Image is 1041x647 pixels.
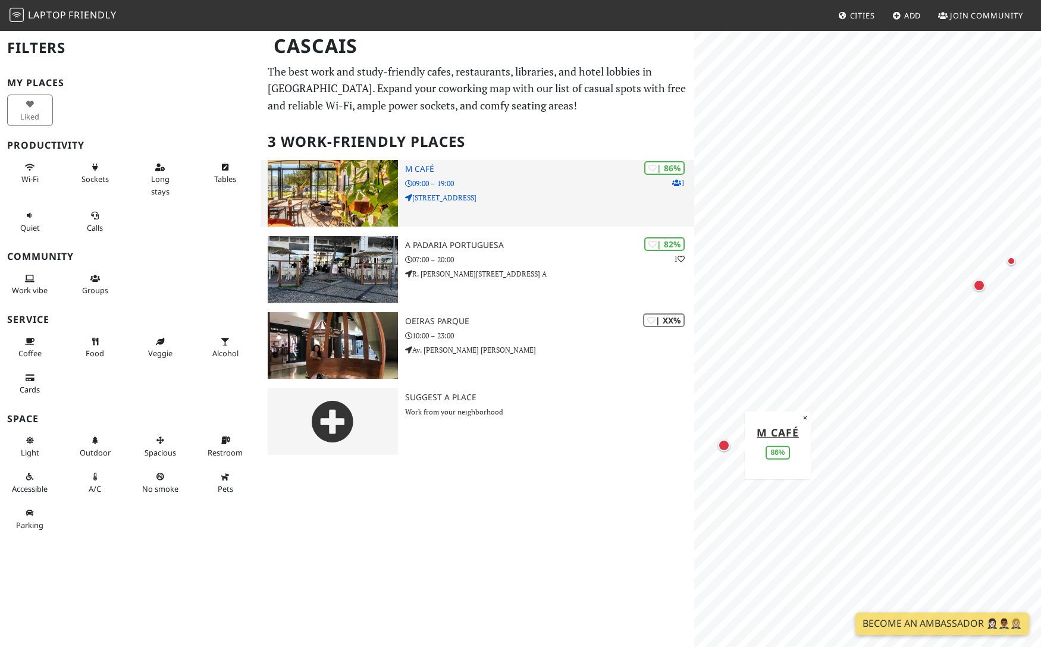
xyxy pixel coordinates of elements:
h3: Service [7,314,253,325]
a: A Padaria Portuguesa | 82% 1 A Padaria Portuguesa 07:00 – 20:00 R. [PERSON_NAME][STREET_ADDRESS] A [261,236,694,303]
a: M Café [757,425,799,439]
button: Close popup [799,411,811,424]
button: Spacious [137,431,183,462]
button: A/C [72,467,118,498]
button: Long stays [137,158,183,201]
h3: My Places [7,77,253,89]
img: LaptopFriendly [10,8,24,22]
button: Cards [7,368,53,400]
p: The best work and study-friendly cafes, restaurants, libraries, and hotel lobbies in [GEOGRAPHIC_... [268,63,687,114]
a: Cities [833,5,880,26]
a: Oeiras Parque | XX% Oeiras Parque 10:00 – 23:00 Av. [PERSON_NAME] [PERSON_NAME] [261,312,694,379]
span: Quiet [20,222,40,233]
span: Add [904,10,921,21]
div: 86% [766,446,789,460]
span: Outdoor area [80,447,111,458]
h3: Space [7,413,253,425]
button: Pets [202,467,248,498]
p: 07:00 – 20:00 [405,254,694,265]
button: No smoke [137,467,183,498]
button: Work vibe [7,269,53,300]
h2: Filters [7,30,253,66]
div: | XX% [643,313,685,327]
div: Map marker [1004,254,1018,268]
span: Cities [850,10,875,21]
span: Power sockets [81,174,109,184]
img: A Padaria Portuguesa [268,236,398,303]
span: Smoke free [142,483,178,494]
span: Restroom [208,447,243,458]
button: Tables [202,158,248,189]
img: M Café [268,160,398,227]
span: Alcohol [212,348,239,359]
button: Wi-Fi [7,158,53,189]
img: Oeiras Parque [268,312,398,379]
span: Work-friendly tables [214,174,236,184]
h3: Productivity [7,140,253,151]
button: Alcohol [202,332,248,363]
span: Laptop [28,8,67,21]
a: Add [888,5,926,26]
button: Calls [72,206,118,237]
button: Groups [72,269,118,300]
span: Accessible [12,483,48,494]
button: Veggie [137,332,183,363]
button: Light [7,431,53,462]
p: [STREET_ADDRESS] [405,192,694,203]
div: | 82% [644,237,685,251]
p: 1 [672,177,685,189]
p: Work from your neighborhood [405,406,694,417]
span: People working [12,285,48,296]
p: 1 [674,253,685,265]
span: Pet friendly [218,483,233,494]
p: Av. [PERSON_NAME] [PERSON_NAME] [405,344,694,356]
span: Long stays [151,174,170,196]
p: 10:00 – 23:00 [405,330,694,341]
button: Restroom [202,431,248,462]
span: Coffee [18,348,42,359]
button: Accessible [7,467,53,498]
h3: Oeiras Parque [405,316,694,326]
div: Map marker [971,277,987,294]
a: Suggest a Place Work from your neighborhood [261,388,694,455]
a: M Café | 86% 1 M Café 09:00 – 19:00 [STREET_ADDRESS] [261,160,694,227]
img: gray-place-d2bdb4477600e061c01bd816cc0f2ef0cfcb1ca9e3ad78868dd16fb2af073a21.png [268,388,398,455]
span: Food [86,348,104,359]
h3: M Café [405,164,694,174]
h1: Cascais [264,30,692,62]
span: Credit cards [20,384,40,395]
button: Outdoor [72,431,118,462]
div: Map marker [716,437,732,454]
span: Video/audio calls [87,222,103,233]
button: Food [72,332,118,363]
span: Veggie [148,348,173,359]
button: Quiet [7,206,53,237]
button: Parking [7,503,53,535]
span: Spacious [145,447,176,458]
div: | 86% [644,161,685,175]
span: Air conditioned [89,483,101,494]
h3: Community [7,251,253,262]
a: LaptopFriendly LaptopFriendly [10,5,117,26]
p: R. [PERSON_NAME][STREET_ADDRESS] A [405,268,694,279]
h3: A Padaria Portuguesa [405,240,694,250]
h2: 3 Work-Friendly Places [268,124,687,160]
p: 09:00 – 19:00 [405,178,694,189]
button: Coffee [7,332,53,363]
span: Group tables [82,285,108,296]
span: Stable Wi-Fi [21,174,39,184]
span: Join Community [950,10,1023,21]
a: Join Community [933,5,1028,26]
button: Sockets [72,158,118,189]
span: Parking [16,520,43,530]
h3: Suggest a Place [405,392,694,403]
span: Friendly [68,8,116,21]
span: Natural light [21,447,39,458]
